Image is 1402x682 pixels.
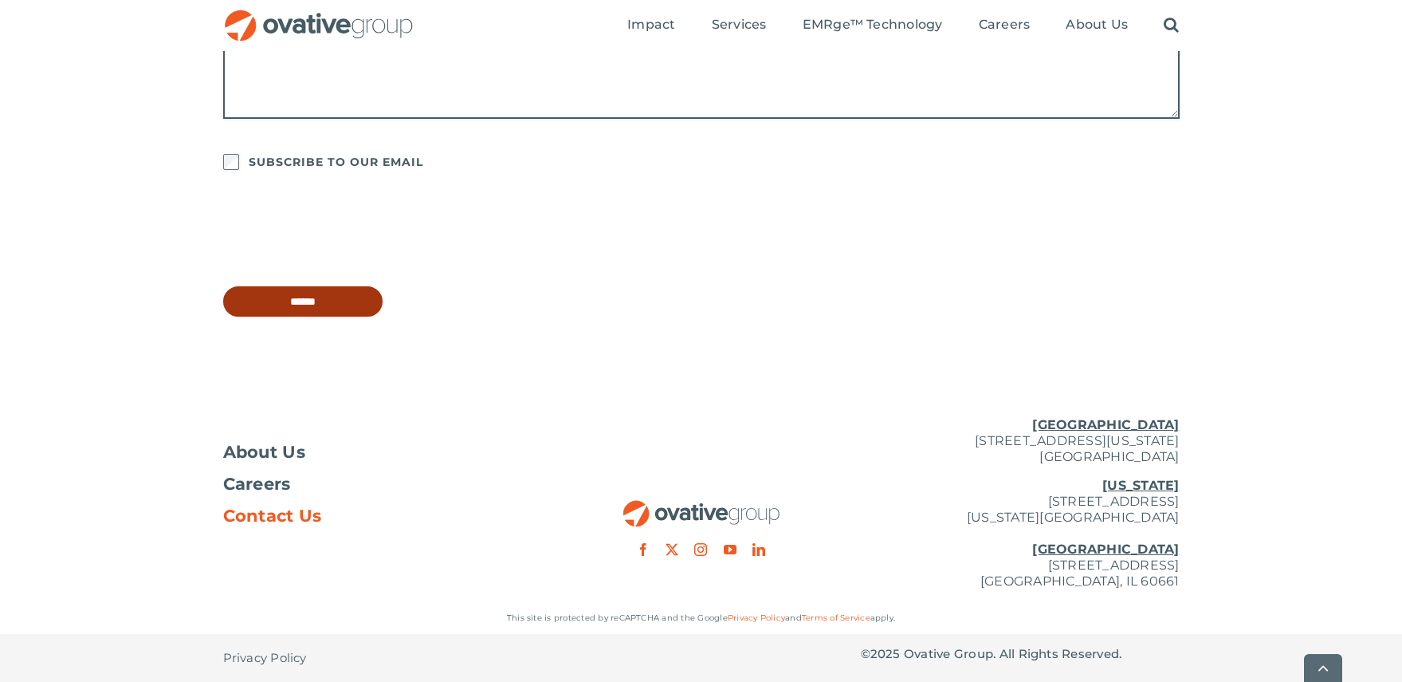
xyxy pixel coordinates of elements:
[1164,17,1179,34] a: Search
[223,508,322,524] span: Contact Us
[666,543,678,556] a: twitter
[223,444,306,460] span: About Us
[223,610,1180,626] p: This site is protected by reCAPTCHA and the Google and apply.
[861,417,1180,465] p: [STREET_ADDRESS][US_STATE] [GEOGRAPHIC_DATA]
[1102,478,1179,493] u: [US_STATE]
[803,17,943,34] a: EMRge™ Technology
[712,17,767,33] span: Services
[627,17,675,33] span: Impact
[1066,17,1128,33] span: About Us
[802,613,870,623] a: Terms of Service
[694,543,707,556] a: instagram
[223,444,542,524] nav: Footer Menu
[223,634,542,682] nav: Footer - Privacy Policy
[724,543,736,556] a: youtube
[622,499,781,514] a: OG_Full_horizontal_RGB
[249,151,423,173] label: SUBSCRIBE TO OUR EMAIL
[637,543,650,556] a: facebook
[979,17,1031,33] span: Careers
[803,17,943,33] span: EMRge™ Technology
[1032,417,1179,432] u: [GEOGRAPHIC_DATA]
[223,8,414,23] a: OG_Full_horizontal_RGB
[627,17,675,34] a: Impact
[752,543,765,556] a: linkedin
[223,444,542,460] a: About Us
[870,646,901,661] span: 2025
[861,646,1180,662] p: © Ovative Group. All Rights Reserved.
[979,17,1031,34] a: Careers
[1032,542,1179,557] u: [GEOGRAPHIC_DATA]
[712,17,767,34] a: Services
[1066,17,1128,34] a: About Us
[223,634,307,682] a: Privacy Policy
[223,205,465,267] iframe: reCAPTCHA
[223,650,307,666] span: Privacy Policy
[861,478,1180,589] p: [STREET_ADDRESS] [US_STATE][GEOGRAPHIC_DATA] [STREET_ADDRESS] [GEOGRAPHIC_DATA], IL 60661
[728,613,785,623] a: Privacy Policy
[223,476,291,492] span: Careers
[223,476,542,492] a: Careers
[223,508,542,524] a: Contact Us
